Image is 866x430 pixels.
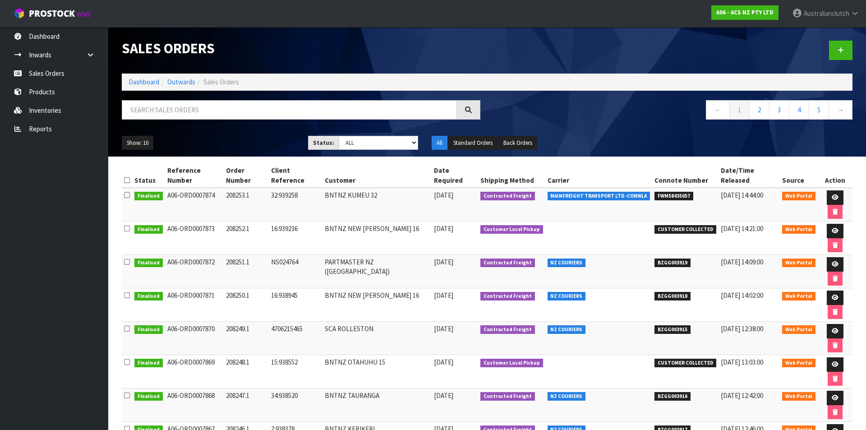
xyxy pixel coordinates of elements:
a: Dashboard [129,78,159,86]
td: 15:938552 [269,355,322,388]
span: Contracted Freight [480,259,535,268]
th: Reference Number [165,163,224,188]
td: 208253.1 [224,188,269,222]
span: [DATE] [434,258,453,266]
th: Date Required [432,163,478,188]
span: Finalised [134,392,163,401]
span: Finalised [134,292,163,301]
button: Show: 10 [122,136,153,150]
td: 208249.1 [224,322,269,355]
td: A06-ORD0007868 [165,388,224,422]
th: Connote Number [652,163,719,188]
td: 208251.1 [224,255,269,288]
button: Back Orders [498,136,537,150]
span: Web Portal [782,225,815,234]
td: NS024764 [269,255,322,288]
span: Customer Local Pickup [480,225,543,234]
span: MAINFREIGHT TRANSPORT LTD -CONWLA [548,192,650,201]
span: BZGG003919 [654,259,691,268]
img: cube-alt.png [14,8,25,19]
span: [DATE] [434,358,453,366]
td: 208248.1 [224,355,269,388]
span: NZ COURIERS [548,325,586,334]
th: Customer [322,163,432,188]
span: BZGG003918 [654,292,691,301]
span: [DATE] [434,224,453,233]
td: A06-ORD0007870 [165,322,224,355]
h1: Sales Orders [122,41,480,56]
button: Standard Orders [448,136,497,150]
span: [DATE] 12:42:00 [721,391,763,400]
span: Web Portal [782,259,815,268]
a: 3 [769,100,789,120]
span: CUSTOMER COLLECTED [654,225,716,234]
a: → [829,100,852,120]
span: [DATE] 14:09:00 [721,258,763,266]
span: Web Portal [782,192,815,201]
td: BNTNZ NEW [PERSON_NAME] 16 [322,222,432,255]
span: Web Portal [782,392,815,401]
span: Contracted Freight [480,192,535,201]
td: 208252.1 [224,222,269,255]
td: A06-ORD0007873 [165,222,224,255]
th: Source [780,163,818,188]
span: Web Portal [782,325,815,334]
span: Contracted Freight [480,325,535,334]
span: Web Portal [782,292,815,301]
td: A06-ORD0007874 [165,188,224,222]
small: WMS [77,10,91,18]
td: 34:938520 [269,388,322,422]
th: Order Number [224,163,269,188]
span: [DATE] 14:44:00 [721,191,763,199]
a: 1 [729,100,750,120]
span: [DATE] 12:38:00 [721,324,763,333]
span: [DATE] [434,291,453,300]
td: 32:939258 [269,188,322,222]
nav: Page navigation [494,100,852,122]
strong: Status: [313,139,334,147]
span: NZ COURIERS [548,392,586,401]
span: [DATE] 14:21:00 [721,224,763,233]
span: Contracted Freight [480,292,535,301]
th: Shipping Method [478,163,545,188]
button: All [432,136,447,150]
td: BNTNZ NEW [PERSON_NAME] 16 [322,288,432,322]
span: Web Portal [782,359,815,368]
span: Customer Local Pickup [480,359,543,368]
span: [DATE] 13:03:00 [721,358,763,366]
a: Outwards [167,78,195,86]
span: NZ COURIERS [548,259,586,268]
td: BNTNZ OTAHUHU 15 [322,355,432,388]
span: Finalised [134,259,163,268]
strong: A06 - ACS NZ PTY LTD [716,9,774,16]
span: BZGG003916 [654,392,691,401]
span: Sales Orders [203,78,239,86]
th: Client Reference [269,163,322,188]
span: NZ COURIERS [548,292,586,301]
span: Finalised [134,225,163,234]
td: BNTNZ TAURANGA [322,388,432,422]
span: [DATE] 14:02:00 [721,291,763,300]
th: Status [132,163,165,188]
a: 5 [809,100,829,120]
td: 4706215465 [269,322,322,355]
td: 16:938945 [269,288,322,322]
span: CUSTOMER COLLECTED [654,359,716,368]
span: Contracted Freight [480,392,535,401]
span: FWM58435057 [654,192,693,201]
th: Date/Time Released [719,163,780,188]
td: SCA ROLLESTON [322,322,432,355]
td: A06-ORD0007872 [165,255,224,288]
span: Australianclutch [804,9,849,18]
a: 4 [789,100,809,120]
td: BNTNZ KUMEU 32 [322,188,432,222]
td: A06-ORD0007869 [165,355,224,388]
input: Search sales orders [122,100,457,120]
td: 208250.1 [224,288,269,322]
span: Finalised [134,192,163,201]
span: Finalised [134,325,163,334]
a: 2 [749,100,769,120]
th: Action [818,163,852,188]
td: A06-ORD0007871 [165,288,224,322]
span: Finalised [134,359,163,368]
